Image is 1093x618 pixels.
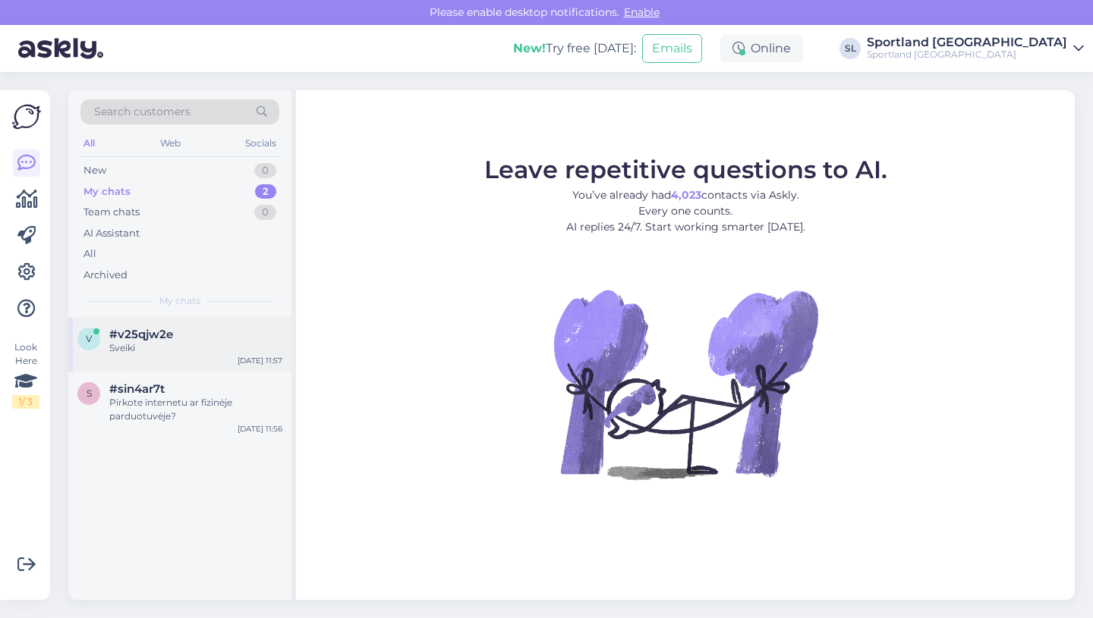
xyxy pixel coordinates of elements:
[839,38,861,59] div: SL
[720,35,803,62] div: Online
[83,268,128,283] div: Archived
[867,36,1067,49] div: Sportland [GEOGRAPHIC_DATA]
[83,226,140,241] div: AI Assistant
[513,41,546,55] b: New!
[83,163,106,178] div: New
[619,5,664,19] span: Enable
[12,102,41,131] img: Askly Logo
[867,49,1067,61] div: Sportland [GEOGRAPHIC_DATA]
[549,247,822,520] img: No Chat active
[484,187,887,235] p: You’ve already had contacts via Askly. Every one counts. AI replies 24/7. Start working smarter [...
[159,294,200,308] span: My chats
[513,39,636,58] div: Try free [DATE]:
[109,382,165,396] span: #sin4ar7t
[238,355,282,366] div: [DATE] 11:57
[83,246,96,262] div: All
[86,333,92,344] span: v
[12,395,39,409] div: 1 / 3
[254,163,276,178] div: 0
[242,133,279,153] div: Socials
[109,341,282,355] div: Sveiki
[83,205,140,220] div: Team chats
[867,36,1084,61] a: Sportland [GEOGRAPHIC_DATA]Sportland [GEOGRAPHIC_DATA]
[484,155,887,184] span: Leave repetitive questions to AI.
[87,387,92,399] span: s
[12,340,39,409] div: Look Here
[109,328,173,341] span: #v25qjw2e
[94,104,191,120] span: Search customers
[254,205,276,220] div: 0
[83,184,131,199] div: My chats
[642,34,702,63] button: Emails
[157,133,184,153] div: Web
[109,396,282,423] div: Pirkote internetu ar fizinėje parduotuvėje?
[255,184,276,199] div: 2
[671,188,701,202] b: 4,023
[80,133,98,153] div: All
[238,423,282,434] div: [DATE] 11:56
